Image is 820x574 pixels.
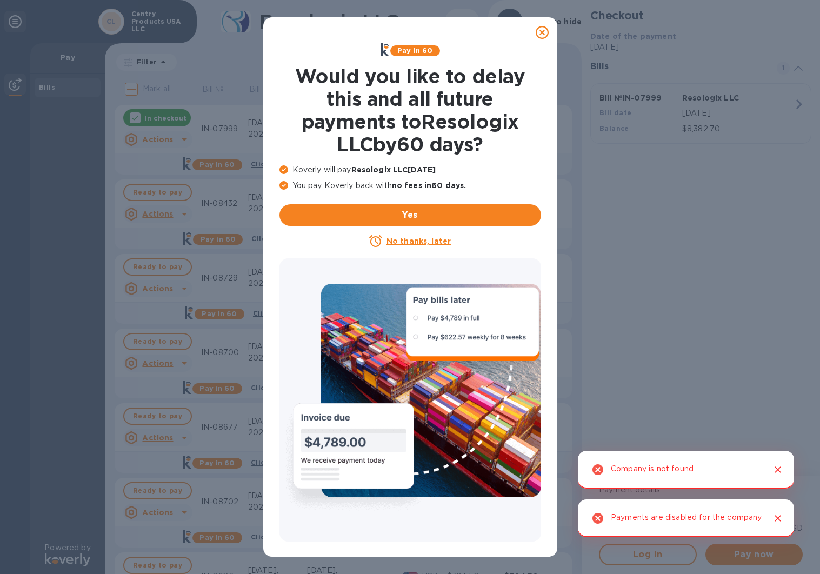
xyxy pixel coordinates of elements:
[771,463,785,477] button: Close
[288,209,532,222] span: Yes
[771,511,785,525] button: Close
[279,180,541,191] p: You pay Koverly back with
[386,237,451,245] u: No thanks, later
[397,46,432,55] b: Pay in 60
[351,165,436,174] b: Resologix LLC [DATE]
[611,508,762,529] div: Payments are disabled for the company
[392,181,466,190] b: no fees in 60 days .
[611,459,694,480] div: Company is not found
[279,65,541,156] h1: Would you like to delay this and all future payments to Resologix LLC by 60 days ?
[279,164,541,176] p: Koverly will pay
[279,204,541,226] button: Yes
